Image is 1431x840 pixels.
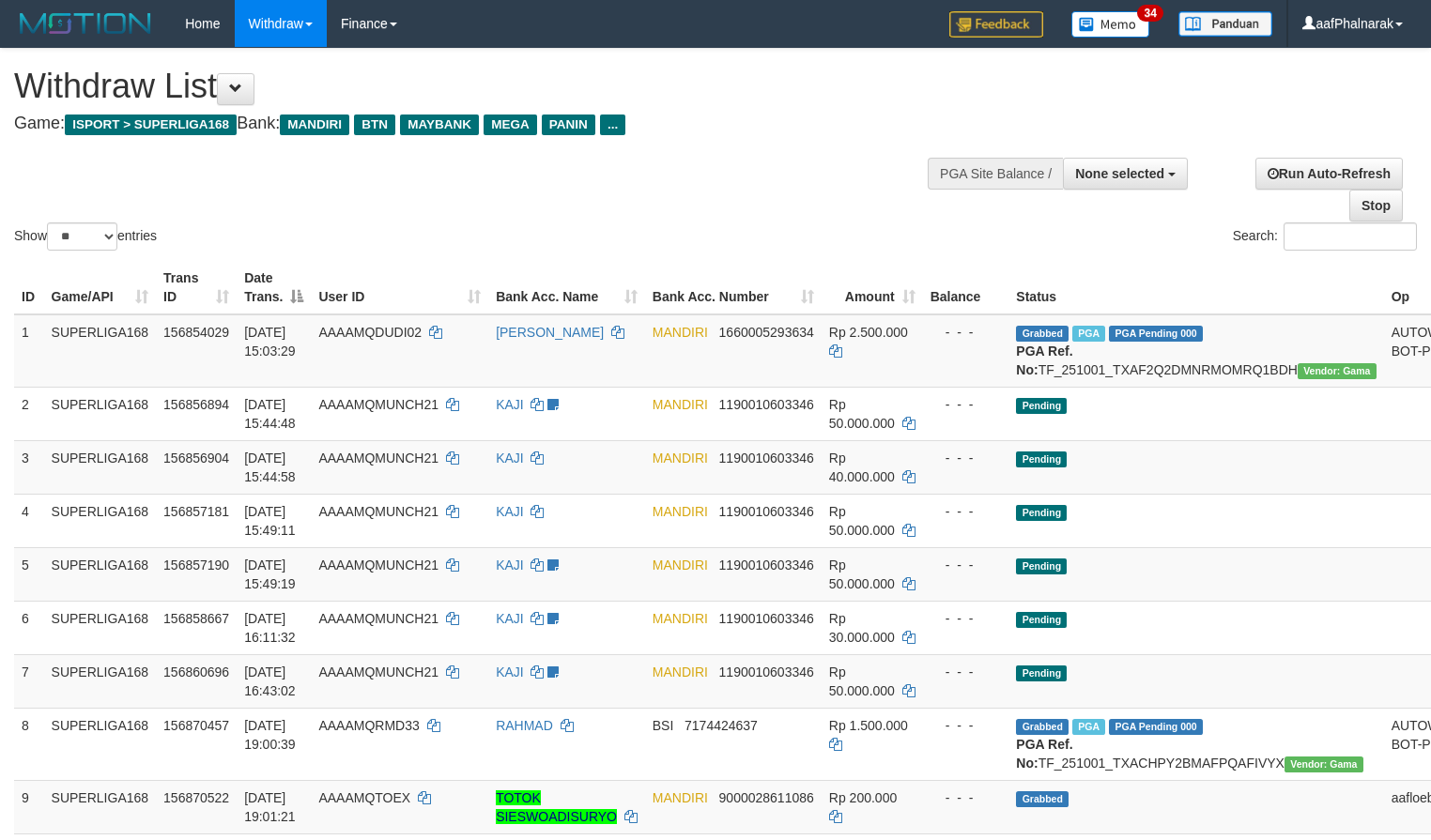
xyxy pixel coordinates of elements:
[244,790,296,824] span: [DATE] 19:01:21
[653,790,708,805] span: MANDIRI
[14,654,44,708] td: 7
[318,397,439,412] span: AAAAMQMUNCH21
[44,261,157,314] th: Game/API: activate to sort column ascending
[719,611,814,626] span: Copy 1190010603346 to clipboard
[829,718,908,733] span: Rp 1.500.000
[931,716,1002,735] div: - - -
[1016,451,1067,467] span: Pending
[163,325,229,340] span: 156854029
[645,261,822,314] th: Bank Acc. Number: activate to sort column ascending
[1072,719,1105,735] span: Marked by aafsoycanthlai
[163,557,229,573] span: 156857190
[719,504,814,519] span: Copy 1190010603346 to clipboard
[931,449,1002,467] div: - - -
[318,451,439,466] span: AAAAMQMUNCH21
[44,440,157,494] td: SUPERLIGA168
[318,790,410,805] span: AAAAMQTOEX
[1063,158,1188,190] button: None selected
[829,451,895,484] span: Rp 40.000.000
[496,790,617,824] a: TOTOK SIESWOADISURYO
[829,397,895,431] span: Rp 50.000.000
[44,387,157,440] td: SUPERLIGA168
[1008,261,1383,314] th: Status
[1075,166,1164,181] span: None selected
[163,397,229,412] span: 156856894
[829,790,897,805] span: Rp 200.000
[14,387,44,440] td: 2
[496,504,524,519] a: KAJI
[156,261,237,314] th: Trans ID: activate to sort column ascending
[1071,11,1150,38] img: Button%20Memo.svg
[949,11,1043,38] img: Feedback.jpg
[280,115,349,135] span: MANDIRI
[14,708,44,780] td: 8
[829,557,895,591] span: Rp 50.000.000
[653,397,708,412] span: MANDIRI
[719,397,814,412] span: Copy 1190010603346 to clipboard
[496,718,553,733] a: RAHMAD
[496,325,604,340] a: [PERSON_NAME]
[44,314,157,388] td: SUPERLIGA168
[542,115,595,135] span: PANIN
[14,601,44,654] td: 6
[653,557,708,573] span: MANDIRI
[14,314,44,388] td: 1
[163,611,229,626] span: 156858667
[1016,791,1069,807] span: Grabbed
[318,504,439,519] span: AAAAMQMUNCH21
[484,115,537,135] span: MEGA
[318,611,439,626] span: AAAAMQMUNCH21
[931,323,1002,342] div: - - -
[931,502,1002,521] div: - - -
[44,601,157,654] td: SUPERLIGA168
[44,547,157,601] td: SUPERLIGA168
[1016,505,1067,521] span: Pending
[244,325,296,359] span: [DATE] 15:03:29
[1016,344,1072,377] b: PGA Ref. No:
[931,663,1002,681] div: - - -
[44,708,157,780] td: SUPERLIGA168
[931,788,1002,807] div: - - -
[496,451,524,466] a: KAJI
[600,115,625,135] span: ...
[1298,363,1377,379] span: Vendor URL: https://trx31.1velocity.biz
[653,504,708,519] span: MANDIRI
[931,609,1002,628] div: - - -
[1178,11,1272,37] img: panduan.png
[1016,326,1069,342] span: Grabbed
[923,261,1009,314] th: Balance
[14,547,44,601] td: 5
[244,664,296,698] span: [DATE] 16:43:02
[14,440,44,494] td: 3
[14,261,44,314] th: ID
[237,261,311,314] th: Date Trans.: activate to sort column descending
[829,664,895,698] span: Rp 50.000.000
[163,790,229,805] span: 156870522
[931,556,1002,574] div: - - -
[1285,756,1363,772] span: Vendor URL: https://trx31.1velocity.biz
[822,261,923,314] th: Amount: activate to sort column ascending
[318,325,422,340] span: AAAAMQDUDI02
[1255,158,1403,190] a: Run Auto-Refresh
[311,261,488,314] th: User ID: activate to sort column ascending
[1072,326,1105,342] span: Marked by aafsoycanthlai
[14,494,44,547] td: 4
[14,68,935,105] h1: Withdraw List
[653,451,708,466] span: MANDIRI
[653,325,708,340] span: MANDIRI
[44,780,157,833] td: SUPERLIGA168
[163,504,229,519] span: 156857181
[931,395,1002,414] div: - - -
[318,718,419,733] span: AAAAMQRMD33
[44,654,157,708] td: SUPERLIGA168
[400,115,479,135] span: MAYBANK
[1109,326,1203,342] span: PGA Pending
[14,222,157,251] label: Show entries
[1016,719,1069,735] span: Grabbed
[47,222,117,251] select: Showentries
[653,664,708,680] span: MANDIRI
[163,664,229,680] span: 156860696
[244,504,296,538] span: [DATE] 15:49:11
[829,504,895,538] span: Rp 50.000.000
[719,451,814,466] span: Copy 1190010603346 to clipboard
